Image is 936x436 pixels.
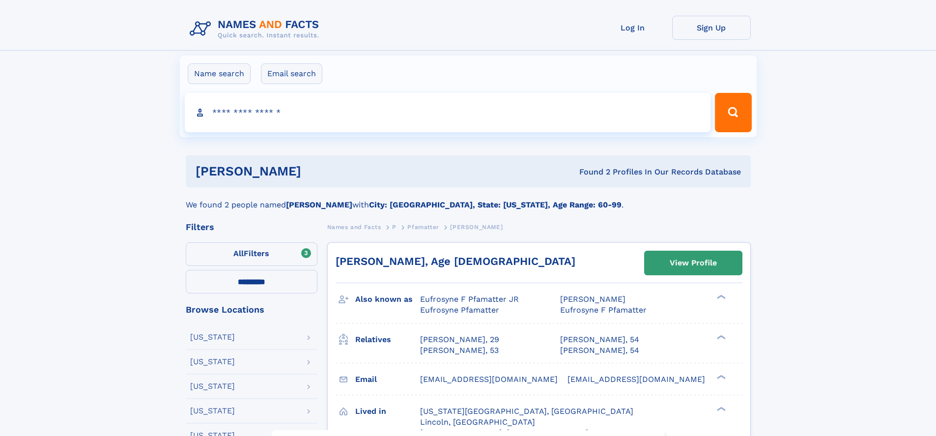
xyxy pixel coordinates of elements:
[715,93,751,132] button: Search Button
[560,294,625,304] span: [PERSON_NAME]
[714,406,726,412] div: ❯
[188,63,251,84] label: Name search
[420,305,499,315] span: Eufrosyne Pfamatter
[196,165,440,177] h1: [PERSON_NAME]
[714,374,726,380] div: ❯
[185,93,711,132] input: search input
[336,255,575,267] a: [PERSON_NAME], Age [DEMOGRAPHIC_DATA]
[355,331,420,348] h3: Relatives
[190,358,235,366] div: [US_STATE]
[714,334,726,340] div: ❯
[594,16,672,40] a: Log In
[567,375,705,384] span: [EMAIL_ADDRESS][DOMAIN_NAME]
[186,305,317,314] div: Browse Locations
[560,345,639,356] a: [PERSON_NAME], 54
[327,221,381,233] a: Names and Facts
[392,221,397,233] a: P
[261,63,322,84] label: Email search
[420,345,499,356] a: [PERSON_NAME], 53
[392,224,397,231] span: P
[407,224,439,231] span: Pfamatter
[560,305,647,315] span: Eufrosyne F Pfamatter
[186,242,317,266] label: Filters
[190,333,235,341] div: [US_STATE]
[190,407,235,415] div: [US_STATE]
[420,294,519,304] span: Eufrosyne F Pfamatter JR
[560,334,639,345] a: [PERSON_NAME], 54
[670,252,717,274] div: View Profile
[286,200,352,209] b: [PERSON_NAME]
[407,221,439,233] a: Pfamatter
[186,16,327,42] img: Logo Names and Facts
[186,187,751,211] div: We found 2 people named with .
[420,407,633,416] span: [US_STATE][GEOGRAPHIC_DATA], [GEOGRAPHIC_DATA]
[369,200,622,209] b: City: [GEOGRAPHIC_DATA], State: [US_STATE], Age Range: 60-99
[355,403,420,420] h3: Lived in
[186,223,317,232] div: Filters
[645,251,742,275] a: View Profile
[420,417,535,427] span: Lincoln, [GEOGRAPHIC_DATA]
[714,294,726,300] div: ❯
[420,375,558,384] span: [EMAIL_ADDRESS][DOMAIN_NAME]
[420,334,499,345] a: [PERSON_NAME], 29
[355,291,420,308] h3: Also known as
[440,167,741,177] div: Found 2 Profiles In Our Records Database
[672,16,751,40] a: Sign Up
[450,224,503,231] span: [PERSON_NAME]
[190,382,235,390] div: [US_STATE]
[355,371,420,388] h3: Email
[233,249,244,258] span: All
